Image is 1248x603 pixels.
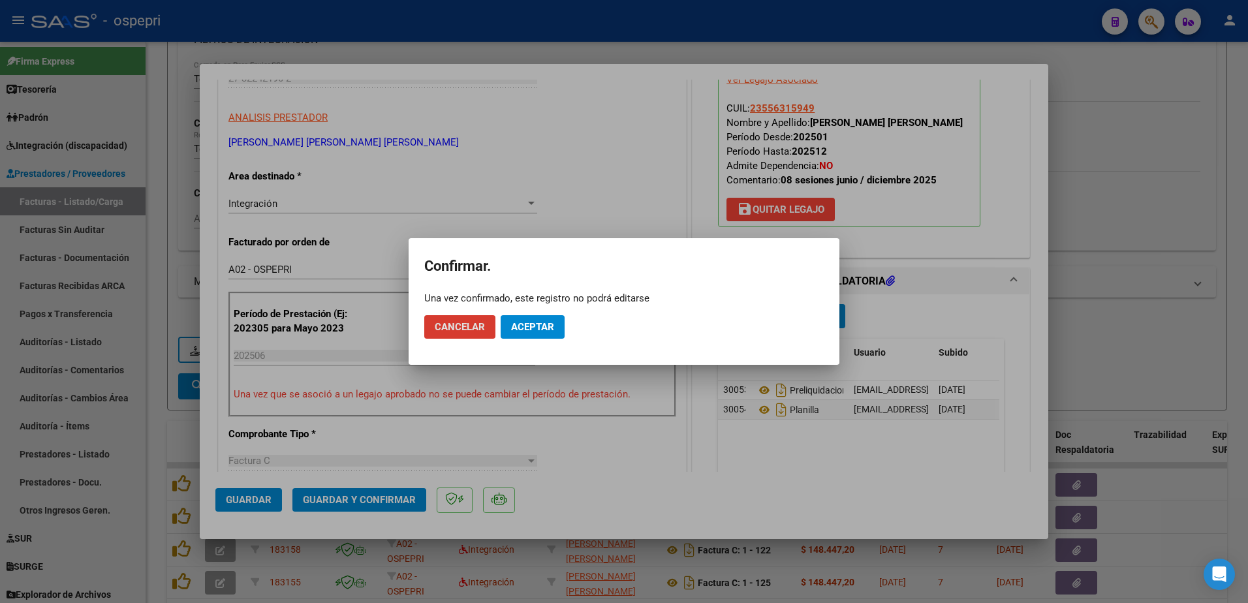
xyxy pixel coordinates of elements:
div: Open Intercom Messenger [1204,559,1235,590]
button: Cancelar [424,315,495,339]
h2: Confirmar. [424,254,824,279]
button: Aceptar [501,315,565,339]
div: Una vez confirmado, este registro no podrá editarse [424,292,824,305]
span: Cancelar [435,321,485,333]
span: Aceptar [511,321,554,333]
